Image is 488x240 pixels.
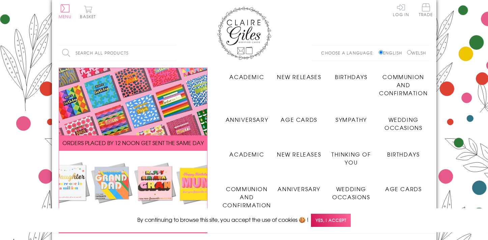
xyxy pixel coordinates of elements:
[221,180,273,209] a: Communion and Confirmation
[62,139,204,147] span: ORDERS PLACED BY 12 NOON GET SENT THE SAME DAY
[336,115,367,124] span: Sympathy
[325,180,377,201] a: Wedding Occasions
[79,5,97,19] button: Basket
[393,3,409,16] a: Log In
[384,115,422,132] span: Wedding Occasions
[385,185,422,193] span: Age Cards
[229,150,264,158] span: Academic
[277,73,321,81] span: New Releases
[273,145,325,158] a: New Releases
[217,7,271,60] img: Claire Giles Greetings Cards
[311,214,351,227] span: Yes, I accept
[419,3,433,18] a: Trade
[221,110,273,124] a: Anniversary
[335,73,367,81] span: Birthdays
[377,110,430,132] a: Wedding Occasions
[407,50,411,55] input: Welsh
[221,68,273,81] a: Academic
[170,45,177,61] input: Search
[379,50,383,55] input: English
[407,50,426,56] label: Welsh
[325,110,377,124] a: Sympathy
[325,68,377,81] a: Birthdays
[59,4,72,19] button: Menu
[281,115,317,124] span: Age Cards
[332,185,370,201] span: Wedding Occasions
[59,13,72,20] span: Menu
[221,145,273,158] a: Academic
[278,185,320,193] span: Anniversary
[379,50,405,56] label: English
[273,180,325,193] a: Anniversary
[419,3,433,16] span: Trade
[273,110,325,124] a: Age Cards
[321,50,377,56] p: Choose a language:
[377,68,430,97] a: Communion and Confirmation
[387,150,420,158] span: Birthdays
[277,150,321,158] span: New Releases
[273,68,325,81] a: New Releases
[377,180,430,193] a: Age Cards
[379,73,428,97] span: Communion and Confirmation
[226,115,268,124] span: Anniversary
[377,145,430,158] a: Birthdays
[59,45,177,61] input: Search all products
[332,150,371,166] span: Thinking of You
[325,145,377,166] a: Thinking of You
[229,73,264,81] span: Academic
[223,185,271,209] span: Communion and Confirmation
